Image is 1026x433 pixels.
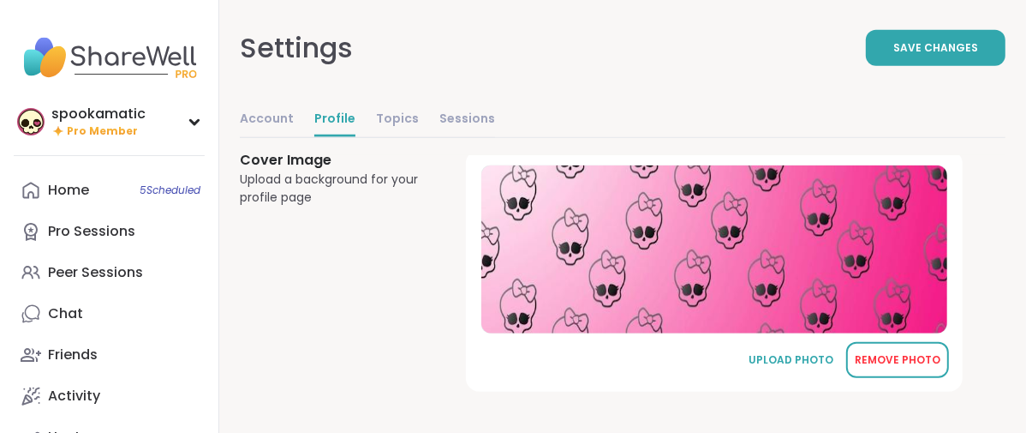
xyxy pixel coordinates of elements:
[314,103,355,137] a: Profile
[240,103,294,137] a: Account
[846,342,949,378] button: REMOVE PHOTO
[14,27,205,87] img: ShareWell Nav Logo
[14,376,205,417] a: Activity
[48,263,143,282] div: Peer Sessions
[48,222,135,241] div: Pro Sessions
[14,252,205,293] a: Peer Sessions
[14,334,205,376] a: Friends
[749,352,834,368] div: UPLOAD PHOTO
[48,304,83,323] div: Chat
[376,103,419,137] a: Topics
[48,181,89,200] div: Home
[240,27,353,69] div: Settings
[14,170,205,211] a: Home5Scheduled
[240,150,425,171] h3: Cover Image
[14,293,205,334] a: Chat
[740,342,843,378] button: UPLOAD PHOTO
[48,387,100,406] div: Activity
[893,40,978,56] span: Save Changes
[67,124,138,139] span: Pro Member
[855,352,940,368] div: REMOVE PHOTO
[17,108,45,135] img: spookamatic
[140,183,200,197] span: 5 Scheduled
[51,105,146,123] div: spookamatic
[240,171,425,207] div: Upload a background for your profile page
[14,211,205,252] a: Pro Sessions
[866,30,1005,66] button: Save Changes
[48,346,98,364] div: Friends
[439,103,495,137] a: Sessions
